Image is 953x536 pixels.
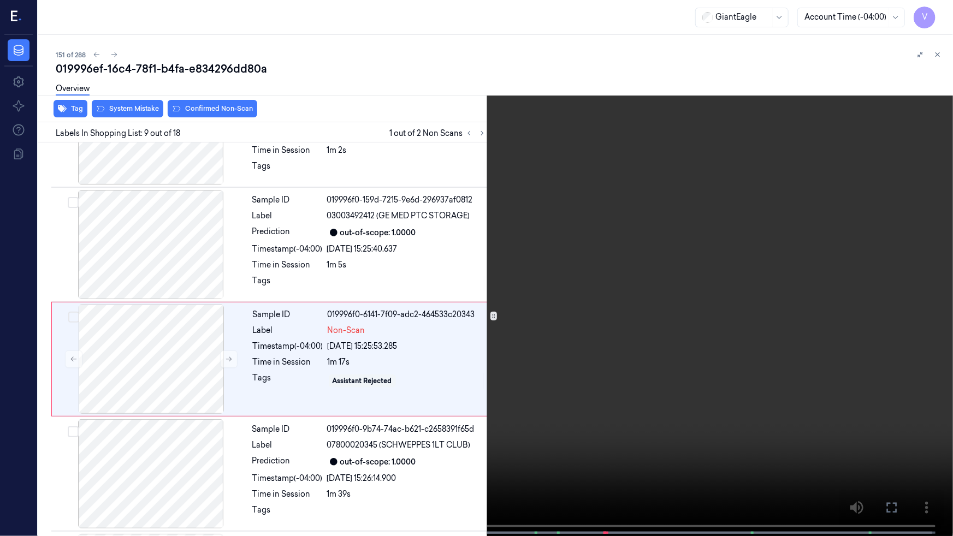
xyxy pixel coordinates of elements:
[252,504,323,522] div: Tags
[68,312,79,323] button: Select row
[68,426,79,437] button: Select row
[252,145,323,156] div: Time in Session
[252,473,323,484] div: Timestamp (-04:00)
[253,356,323,368] div: Time in Session
[252,275,323,293] div: Tags
[327,439,471,451] span: 07800020345 (SCHWEPPES 1LT CLUB)
[340,456,416,468] div: out-of-scope: 1.0000
[328,325,365,336] span: Non-Scan
[327,424,487,435] div: 019996f0-9b74-74ac-b621-c2658391f65d
[328,341,486,352] div: [DATE] 15:25:53.285
[54,100,87,117] button: Tag
[252,226,323,239] div: Prediction
[340,227,416,239] div: out-of-scope: 1.0000
[56,50,86,59] span: 151 of 288
[252,489,323,500] div: Time in Session
[92,100,163,117] button: System Mistake
[253,372,323,390] div: Tags
[327,473,487,484] div: [DATE] 15:26:14.900
[252,424,323,435] div: Sample ID
[253,309,323,320] div: Sample ID
[56,83,90,96] a: Overview
[252,259,323,271] div: Time in Session
[252,455,323,468] div: Prediction
[252,160,323,178] div: Tags
[56,128,180,139] span: Labels In Shopping List: 9 out of 18
[327,259,487,271] div: 1m 5s
[327,243,487,255] div: [DATE] 15:25:40.637
[253,341,323,352] div: Timestamp (-04:00)
[168,100,257,117] button: Confirmed Non-Scan
[68,197,79,208] button: Select row
[252,210,323,222] div: Label
[389,127,489,140] span: 1 out of 2 Non Scans
[914,7,936,28] button: V
[252,243,323,255] div: Timestamp (-04:00)
[327,210,470,222] span: 03003492412 (GE MED PTC STORAGE)
[253,325,323,336] div: Label
[327,145,487,156] div: 1m 2s
[333,376,392,386] div: Assistant Rejected
[327,194,487,206] div: 019996f0-159d-7215-9e6d-296937af0812
[252,194,323,206] div: Sample ID
[252,439,323,451] div: Label
[328,356,486,368] div: 1m 17s
[327,489,487,500] div: 1m 39s
[56,61,944,76] div: 019996ef-16c4-78f1-b4fa-e834296dd80a
[328,309,486,320] div: 019996f0-6141-7f09-adc2-464533c20343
